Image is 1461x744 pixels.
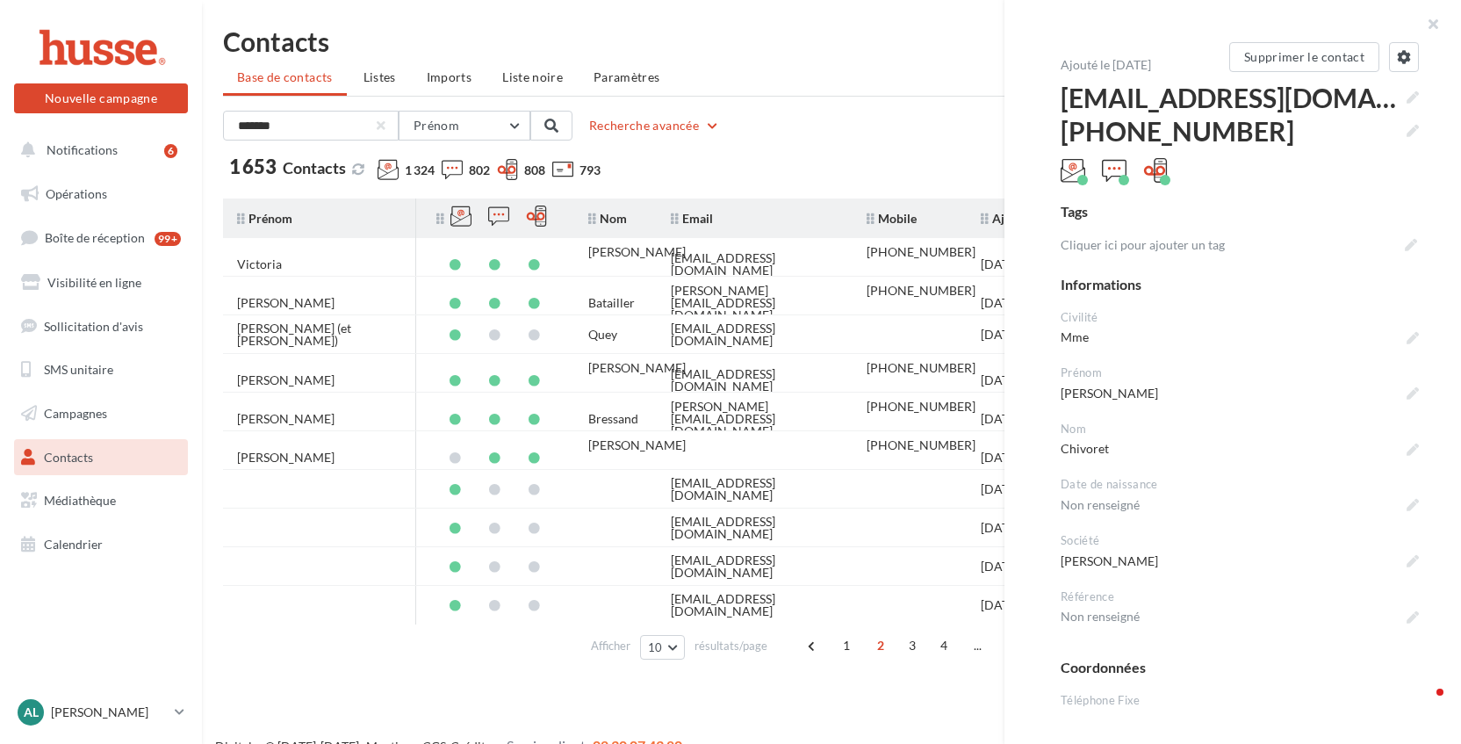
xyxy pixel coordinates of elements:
div: Nom [1061,421,1419,437]
div: Civilité [1061,309,1419,326]
span: Contacts [283,158,346,177]
div: Victoria [237,258,282,271]
div: [PERSON_NAME] (et [PERSON_NAME]) [237,322,401,347]
div: [PERSON_NAME] [237,374,335,386]
a: Al [PERSON_NAME] [14,696,188,729]
a: SMS unitaire [11,351,191,388]
span: Ajouté le [981,211,1041,226]
button: Nouvelle campagne [14,83,188,113]
span: [PHONE_NUMBER] [1061,114,1419,148]
h1: Contacts [223,28,1440,54]
div: [PERSON_NAME] [588,439,686,451]
span: Sollicitation d'avis [44,318,143,333]
span: [PERSON_NAME] [1061,549,1419,574]
div: [EMAIL_ADDRESS][DOMAIN_NAME] [671,516,838,540]
div: [PHONE_NUMBER] [867,439,975,451]
span: Mobile [867,211,917,226]
div: Prénom [1061,365,1419,381]
a: Médiathèque [11,482,191,519]
span: Prénom [237,211,292,226]
span: 2 [867,632,895,660]
span: ... [964,632,992,660]
div: 99+ [155,232,181,246]
div: [DATE] [981,560,1019,573]
span: [PERSON_NAME] [1061,381,1419,406]
div: [PERSON_NAME][EMAIL_ADDRESS][DOMAIN_NAME] [671,285,838,321]
span: Calendrier [44,537,103,552]
div: 6 [164,144,177,158]
div: [DATE] [981,297,1019,309]
span: Non renseigné [1061,604,1419,629]
div: [DATE] [981,258,1019,271]
div: [EMAIL_ADDRESS][DOMAIN_NAME] [671,477,838,502]
div: [EMAIL_ADDRESS][DOMAIN_NAME] [671,368,838,393]
span: 167 [998,632,1034,660]
a: Calendrier [11,526,191,563]
span: 1 324 [405,162,435,179]
div: [PHONE_NUMBER] [867,401,975,413]
button: Supprimer le contact [1229,42,1379,72]
span: 4 [930,632,958,660]
a: Boîte de réception99+ [11,219,191,256]
div: Informations [1061,275,1419,295]
span: Ajouté le [DATE] [1061,57,1151,72]
div: [PERSON_NAME] [588,362,686,374]
div: Date de naissance [1061,476,1419,493]
div: [EMAIL_ADDRESS][DOMAIN_NAME] [671,593,838,618]
div: [DATE] [981,374,1019,386]
div: [PERSON_NAME] [237,413,335,425]
span: 1 [832,632,860,660]
span: 808 [524,162,545,179]
span: Opérations [46,186,107,201]
a: Opérations [11,176,191,213]
span: SMS unitaire [44,362,113,377]
span: Non renseigné [1061,493,1419,517]
div: [DATE] [981,599,1019,611]
span: 793 [579,162,601,179]
div: [DATE] [981,413,1019,425]
span: Liste noire [502,69,563,84]
span: [EMAIL_ADDRESS][DOMAIN_NAME] [1061,81,1419,114]
a: Visibilité en ligne [11,264,191,301]
span: Visibilité en ligne [47,275,141,290]
span: 3 [898,632,926,660]
p: [PERSON_NAME] [51,704,168,721]
div: [PERSON_NAME][EMAIL_ADDRESS][DOMAIN_NAME] [671,401,838,437]
div: [PERSON_NAME] [237,297,335,309]
a: Contacts [11,439,191,476]
div: Société [1061,532,1419,549]
div: [EMAIL_ADDRESS][DOMAIN_NAME] [671,252,838,277]
div: [DATE] [981,329,1019,341]
span: Listes [363,69,396,84]
span: Notifications [47,142,118,157]
div: [EMAIL_ADDRESS][DOMAIN_NAME] [671,322,838,347]
span: Médiathèque [44,493,116,508]
div: [DATE] [981,451,1019,464]
div: [PERSON_NAME] [237,451,335,464]
span: 10 [648,640,663,654]
span: Nom [588,211,627,226]
span: Afficher [591,638,630,654]
button: 10 [640,635,685,660]
p: Cliquer ici pour ajouter un tag [1061,236,1398,254]
span: Email [671,211,713,226]
div: Référence [1061,589,1419,605]
span: Paramètres [594,69,660,84]
div: [PHONE_NUMBER] [867,246,975,258]
div: Batailler [588,297,635,309]
span: Mme [1061,325,1419,350]
span: Contacts [44,450,93,465]
div: Bressand [588,413,638,425]
div: [EMAIL_ADDRESS][DOMAIN_NAME] [671,554,838,579]
div: Tags [1061,202,1419,222]
button: Prénom [399,111,530,141]
div: [PHONE_NUMBER] [867,362,975,374]
a: Sollicitation d'avis [11,308,191,345]
span: résultats/page [695,638,767,654]
iframe: Intercom live chat [1401,684,1443,726]
div: Coordonnées [1061,658,1419,678]
span: Imports [427,69,471,84]
div: Quey [588,329,617,341]
span: 1 653 [229,157,277,177]
span: 802 [469,162,490,179]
